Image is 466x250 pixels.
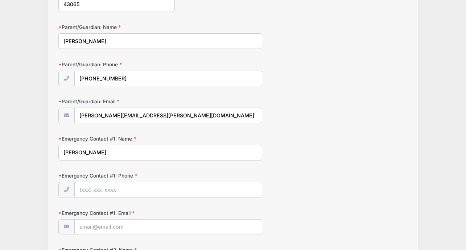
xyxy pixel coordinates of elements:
[74,108,262,123] input: email@email.com
[58,98,175,105] label: Parent/Guardian: Email
[74,182,262,197] input: (xxx) xxx-xxxx
[58,24,175,31] label: Parent/Guardian: Name
[58,135,175,142] label: Emergency Contact #1: Name
[74,71,262,86] input: (xxx) xxx-xxxx
[74,219,262,235] input: email@email.com
[58,172,175,179] label: Emergency Contact #1: Phone
[58,209,175,217] label: Emergency Contact #1: Email
[58,61,175,68] label: Parent/Guardian: Phone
